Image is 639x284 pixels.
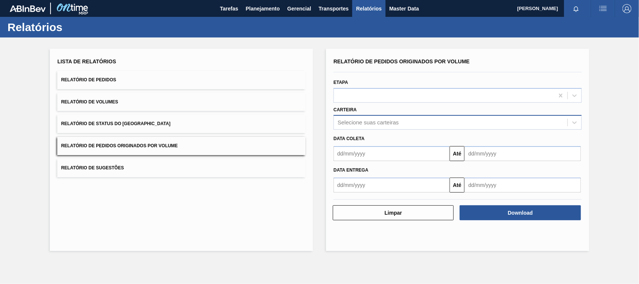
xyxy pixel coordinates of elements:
input: dd/mm/yyyy [334,178,450,193]
button: Relatório de Sugestões [57,159,305,177]
button: Relatório de Pedidos [57,71,305,89]
span: Lista de Relatórios [57,58,116,64]
label: Etapa [334,80,348,85]
button: Até [450,178,465,193]
span: Data coleta [334,136,365,141]
img: Logout [623,4,632,13]
img: userActions [599,4,608,13]
span: Relatório de Status do [GEOGRAPHIC_DATA] [61,121,170,126]
button: Limpar [333,205,454,220]
span: Master Data [389,4,419,13]
button: Relatório de Volumes [57,93,305,111]
span: Transportes [319,4,349,13]
span: Relatórios [356,4,381,13]
button: Até [450,146,465,161]
button: Relatório de Status do [GEOGRAPHIC_DATA] [57,115,305,133]
h1: Relatórios [7,23,140,31]
input: dd/mm/yyyy [465,146,581,161]
button: Relatório de Pedidos Originados por Volume [57,137,305,155]
span: Relatório de Pedidos [61,77,116,82]
button: Download [460,205,581,220]
span: Relatório de Volumes [61,99,118,105]
img: TNhmsLtSVTkK8tSr43FrP2fwEKptu5GPRR3wAAAABJRU5ErkJggg== [10,5,46,12]
input: dd/mm/yyyy [334,146,450,161]
span: Data entrega [334,167,368,173]
span: Relatório de Pedidos Originados por Volume [334,58,470,64]
span: Relatório de Pedidos Originados por Volume [61,143,178,148]
button: Notificações [564,3,588,14]
label: Carteira [334,107,357,112]
span: Gerencial [287,4,311,13]
div: Selecione suas carteiras [338,120,399,126]
span: Planejamento [246,4,280,13]
span: Tarefas [220,4,238,13]
input: dd/mm/yyyy [465,178,581,193]
span: Relatório de Sugestões [61,165,124,170]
